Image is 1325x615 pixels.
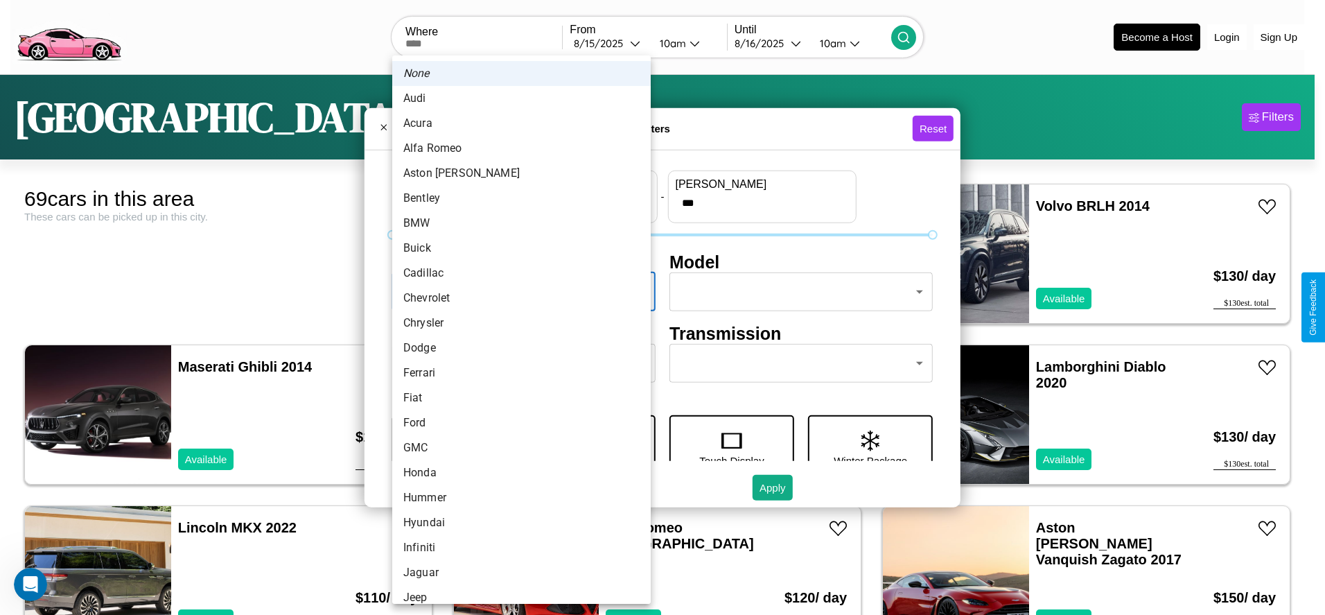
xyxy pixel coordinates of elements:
[392,236,651,261] li: Buick
[392,460,651,485] li: Honda
[392,311,651,336] li: Chrysler
[392,161,651,186] li: Aston [PERSON_NAME]
[14,568,47,601] iframe: Intercom live chat
[392,435,651,460] li: GMC
[392,560,651,585] li: Jaguar
[392,261,651,286] li: Cadillac
[392,386,651,410] li: Fiat
[392,535,651,560] li: Infiniti
[403,65,430,82] em: None
[392,585,651,610] li: Jeep
[392,510,651,535] li: Hyundai
[392,111,651,136] li: Acura
[392,86,651,111] li: Audi
[392,410,651,435] li: Ford
[392,186,651,211] li: Bentley
[392,211,651,236] li: BMW
[392,485,651,510] li: Hummer
[392,136,651,161] li: Alfa Romeo
[1308,279,1318,336] div: Give Feedback
[392,286,651,311] li: Chevrolet
[392,361,651,386] li: Ferrari
[392,336,651,361] li: Dodge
